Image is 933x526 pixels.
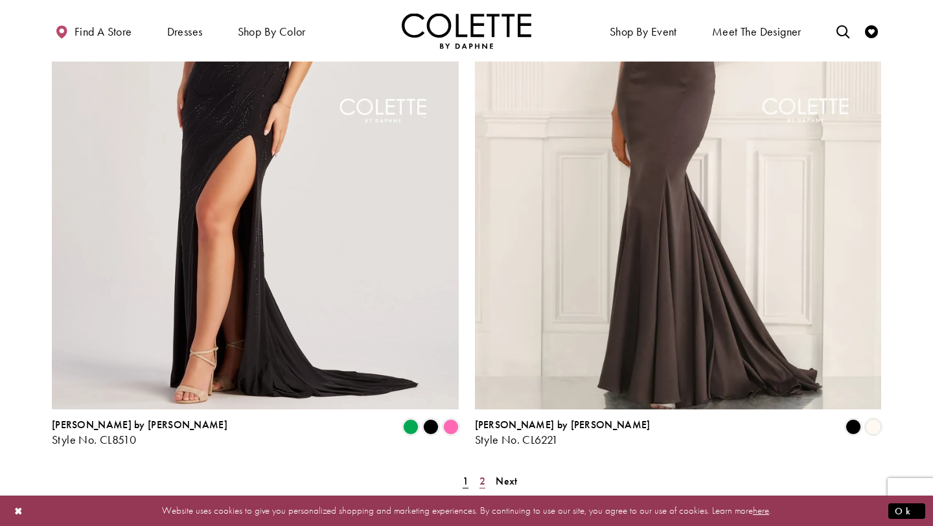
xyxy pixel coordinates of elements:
[496,474,517,488] span: Next
[610,25,677,38] span: Shop By Event
[459,472,472,490] span: Current Page
[443,419,459,435] i: Pink
[238,25,306,38] span: Shop by color
[52,419,227,446] div: Colette by Daphne Style No. CL8510
[475,418,651,431] span: [PERSON_NAME] by [PERSON_NAME]
[709,13,805,49] a: Meet the designer
[475,419,651,446] div: Colette by Daphne Style No. CL6221
[423,419,439,435] i: Black
[52,13,135,49] a: Find a store
[93,502,840,520] p: Website uses cookies to give you personalized shopping and marketing experiences. By continuing t...
[476,472,489,490] a: Page 2
[475,432,559,447] span: Style No. CL6221
[479,474,485,488] span: 2
[402,13,531,49] a: Visit Home Page
[463,474,468,488] span: 1
[712,25,801,38] span: Meet the designer
[606,13,680,49] span: Shop By Event
[164,13,206,49] span: Dresses
[8,499,30,522] button: Close Dialog
[402,13,531,49] img: Colette by Daphne
[833,13,853,49] a: Toggle search
[52,432,136,447] span: Style No. CL8510
[492,472,521,490] a: Next Page
[753,504,769,517] a: here
[403,419,419,435] i: Emerald
[52,418,227,431] span: [PERSON_NAME] by [PERSON_NAME]
[167,25,203,38] span: Dresses
[235,13,309,49] span: Shop by color
[888,503,925,519] button: Submit Dialog
[862,13,881,49] a: Check Wishlist
[75,25,132,38] span: Find a store
[866,419,881,435] i: Diamond White
[846,419,861,435] i: Black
